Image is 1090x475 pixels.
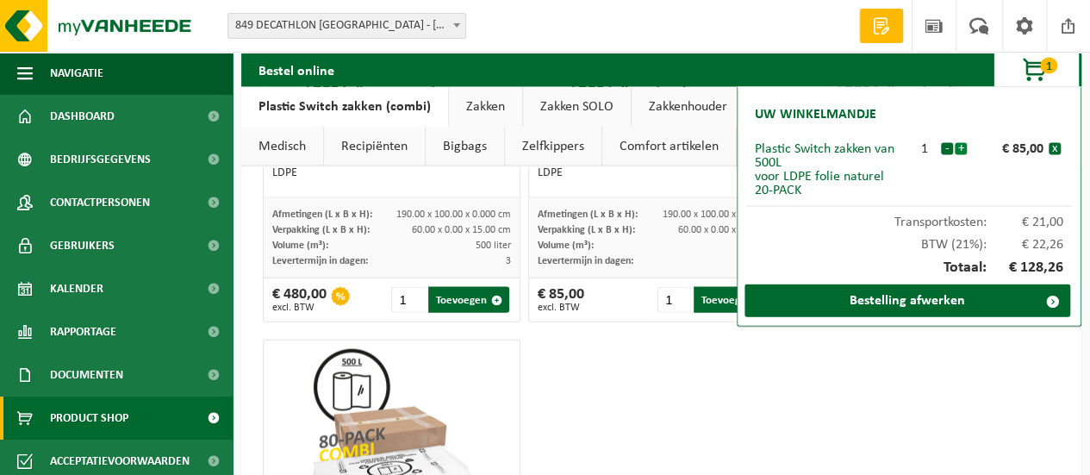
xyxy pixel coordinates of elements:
span: Navigatie [50,52,103,95]
a: Zakken [449,87,522,127]
span: 1 [1040,58,1057,74]
span: € 22,26 [987,238,1064,252]
div: Transportkosten: [746,207,1072,229]
span: Afmetingen (L x B x H): [538,209,638,220]
button: Toevoegen [428,287,509,313]
span: Dashboard [50,95,115,138]
a: Zelfkippers [505,127,601,166]
span: 60.00 x 0.00 x 15.00 cm [412,225,511,235]
span: Kalender [50,267,103,310]
div: € 85,00 [971,142,1049,156]
span: € 128,26 [987,260,1064,276]
span: Bedrijfsgegevens [50,138,151,181]
span: 849 DECATHLON TURNHOUT - TURNHOUT [227,13,466,39]
span: Rapportage [50,310,116,353]
a: Bestelling afwerken [744,284,1070,317]
div: € 480,00 [272,287,327,313]
button: 1 [993,53,1080,87]
div: 1 [909,142,940,156]
button: + [955,143,967,155]
h2: Bestel online [241,53,352,86]
div: Totaal: [746,252,1072,284]
a: Medisch [241,127,323,166]
span: Verpakking (L x B x H): [538,225,635,235]
div: LDPE [272,166,511,181]
div: LDPE [538,166,776,181]
span: € 21,00 [987,216,1064,229]
a: Bigbags [426,127,504,166]
span: excl. BTW [272,303,327,313]
span: 500 liter [476,241,511,251]
a: Zakkenhouder [632,87,744,127]
span: Levertermijn in dagen: [538,256,633,266]
a: Comfort artikelen [602,127,736,166]
span: 60.00 x 0.00 x 15.00 cm [677,225,776,235]
a: Plastic Switch zakken (combi) [241,87,448,127]
span: Afmetingen (L x B x H): [272,209,372,220]
span: Verpakking (L x B x H): [272,225,370,235]
span: Volume (m³): [538,241,594,251]
input: 1 [657,287,693,313]
a: Recipiënten [324,127,425,166]
span: 190.00 x 100.00 x 0.000 cm [662,209,776,220]
button: Toevoegen [694,287,775,313]
span: Contactpersonen [50,181,150,224]
span: excl. BTW [538,303,584,313]
input: 1 [391,287,427,313]
div: € 85,00 [538,287,584,313]
span: Gebruikers [50,224,115,267]
div: BTW (21%): [746,229,1072,252]
a: Zakken SOLO [523,87,631,127]
span: 190.00 x 100.00 x 0.000 cm [396,209,511,220]
span: 849 DECATHLON TURNHOUT - TURNHOUT [228,14,465,38]
span: Documenten [50,353,123,397]
span: Product Shop [50,397,128,440]
span: Volume (m³): [272,241,328,251]
span: Levertermijn in dagen: [272,256,368,266]
span: 3 [506,256,511,266]
button: - [941,143,953,155]
button: x [1049,143,1061,155]
div: Plastic Switch zakken van 500L voor LDPE folie naturel 20-PACK [755,142,909,197]
h2: Uw winkelmandje [746,96,885,134]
